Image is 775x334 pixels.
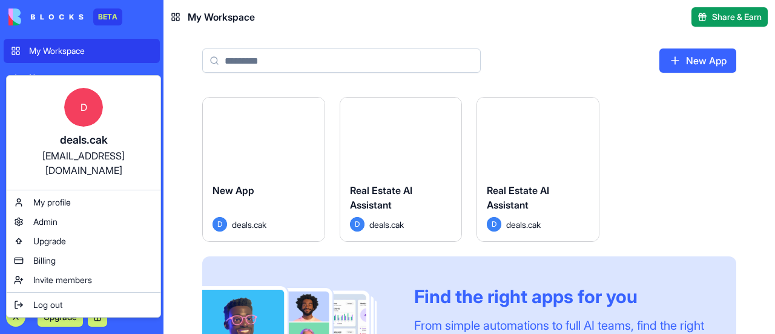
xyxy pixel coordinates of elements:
[9,232,158,251] a: Upgrade
[33,196,71,209] span: My profile
[9,270,158,290] a: Invite members
[9,251,158,270] a: Billing
[19,132,148,149] div: deals.cak
[9,193,158,212] a: My profile
[33,274,92,286] span: Invite members
[33,299,62,311] span: Log out
[33,255,56,267] span: Billing
[4,162,160,172] span: Recent
[9,78,158,187] a: Ddeals.cak[EMAIL_ADDRESS][DOMAIN_NAME]
[9,212,158,232] a: Admin
[33,235,66,247] span: Upgrade
[19,149,148,178] div: [EMAIL_ADDRESS][DOMAIN_NAME]
[33,216,58,228] span: Admin
[64,88,103,127] span: D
